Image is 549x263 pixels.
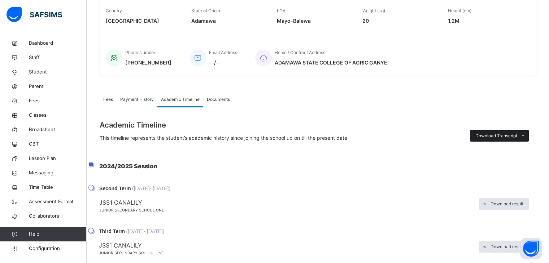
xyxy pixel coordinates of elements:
[100,135,347,141] span: This timeline represents the student’s academic history since joining the school up on till the p...
[106,17,180,24] span: [GEOGRAPHIC_DATA]
[491,244,523,250] span: Download result
[29,245,86,252] span: Configuration
[448,8,471,13] span: Height (cm)
[29,83,87,90] span: Parent
[29,213,87,220] span: Collaborators
[29,231,86,238] span: Help
[126,228,164,234] span: ( [DATE] - [DATE] )
[125,50,155,55] span: Phone Number
[125,59,171,66] span: [PHONE_NUMBER]
[100,120,466,130] span: Academic Timeline
[277,8,286,13] span: LGA
[209,59,237,66] span: --/--
[209,50,237,55] span: Email Address
[120,96,154,103] span: Payment History
[106,8,122,13] span: Country
[99,198,475,207] span: JSS1 CANALILY
[99,251,164,255] span: JUNIOR SECONDARY SCHOOL ONE
[99,162,157,170] span: 2024/2025 Session
[29,68,87,76] span: Student
[29,141,87,148] span: CBT
[29,155,87,162] span: Lesson Plan
[207,96,230,103] span: Documents
[448,17,523,24] span: 1.2M
[132,186,170,191] span: ( [DATE] - [DATE] )
[191,8,220,13] span: State of Origin
[99,228,125,234] span: Third Term
[29,184,87,191] span: Time Table
[29,112,87,119] span: Classes
[277,17,352,24] span: Mayo-Balewa
[99,186,131,191] span: Second Term
[275,59,389,66] span: ADAMAWA STATE COLLEGE OF AGRIC GANYE.
[6,7,62,22] img: safsims
[99,241,475,250] span: JSS1 CANALILY
[362,8,385,13] span: Weight (kg)
[29,169,87,177] span: Messaging
[161,96,200,103] span: Academic Timeline
[29,126,87,133] span: Broadsheet
[29,97,87,104] span: Fees
[520,238,542,259] button: Open asap
[29,40,87,47] span: Dashboard
[99,208,164,212] span: JUNIOR SECONDARY SCHOOL ONE
[362,17,437,24] span: 20
[103,96,113,103] span: Fees
[275,50,325,55] span: Home / Contract Address
[491,201,523,207] span: Download result
[475,133,517,139] span: Download Transcript
[191,17,266,24] span: Adamawa
[29,198,87,205] span: Assessment Format
[29,54,87,61] span: Staff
